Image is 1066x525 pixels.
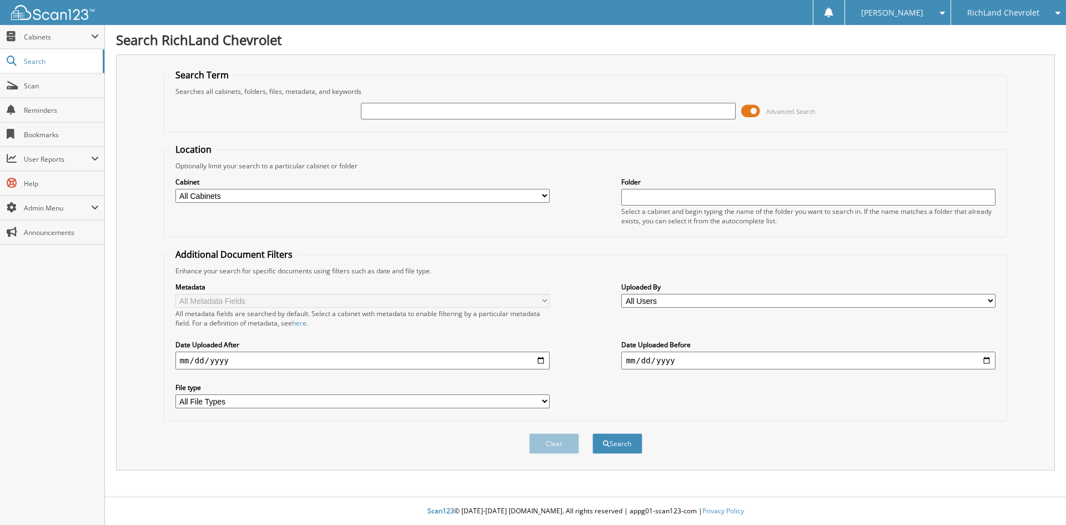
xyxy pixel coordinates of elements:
a: here [292,318,306,328]
legend: Location [170,143,217,156]
label: Cabinet [175,177,550,187]
label: Date Uploaded After [175,340,550,349]
h1: Search RichLand Chevrolet [116,31,1055,49]
label: Metadata [175,282,550,292]
div: Select a cabinet and begin typing the name of the folder you want to search in. If the name match... [621,207,995,226]
span: Help [24,179,99,188]
label: Folder [621,177,995,187]
label: File type [175,383,550,392]
span: Reminders [24,106,99,115]
span: Search [24,57,97,66]
span: Announcements [24,228,99,237]
label: Uploaded By [621,282,995,292]
span: User Reports [24,154,91,164]
div: Optionally limit your search to a particular cabinet or folder [170,161,1002,171]
a: Privacy Policy [702,506,744,516]
div: © [DATE]-[DATE] [DOMAIN_NAME]. All rights reserved | appg01-scan123-com | [105,498,1066,525]
span: Scan123 [428,506,454,516]
button: Search [592,433,642,454]
div: All metadata fields are searched by default. Select a cabinet with metadata to enable filtering b... [175,309,550,328]
input: start [175,352,550,369]
button: Clear [529,433,579,454]
input: end [621,352,995,369]
div: Searches all cabinets, folders, files, metadata, and keywords [170,87,1002,96]
span: [PERSON_NAME] [861,9,923,16]
span: RichLand Chevrolet [967,9,1039,16]
label: Date Uploaded Before [621,340,995,349]
legend: Search Term [170,69,234,81]
span: Admin Menu [24,203,91,213]
legend: Additional Document Filters [170,248,298,261]
span: Bookmarks [24,130,99,139]
div: Enhance your search for specific documents using filters such as date and file type. [170,266,1002,276]
span: Advanced Search [766,107,816,116]
span: Scan [24,81,99,91]
img: scan123-logo-white.svg [11,5,94,20]
span: Cabinets [24,32,91,42]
